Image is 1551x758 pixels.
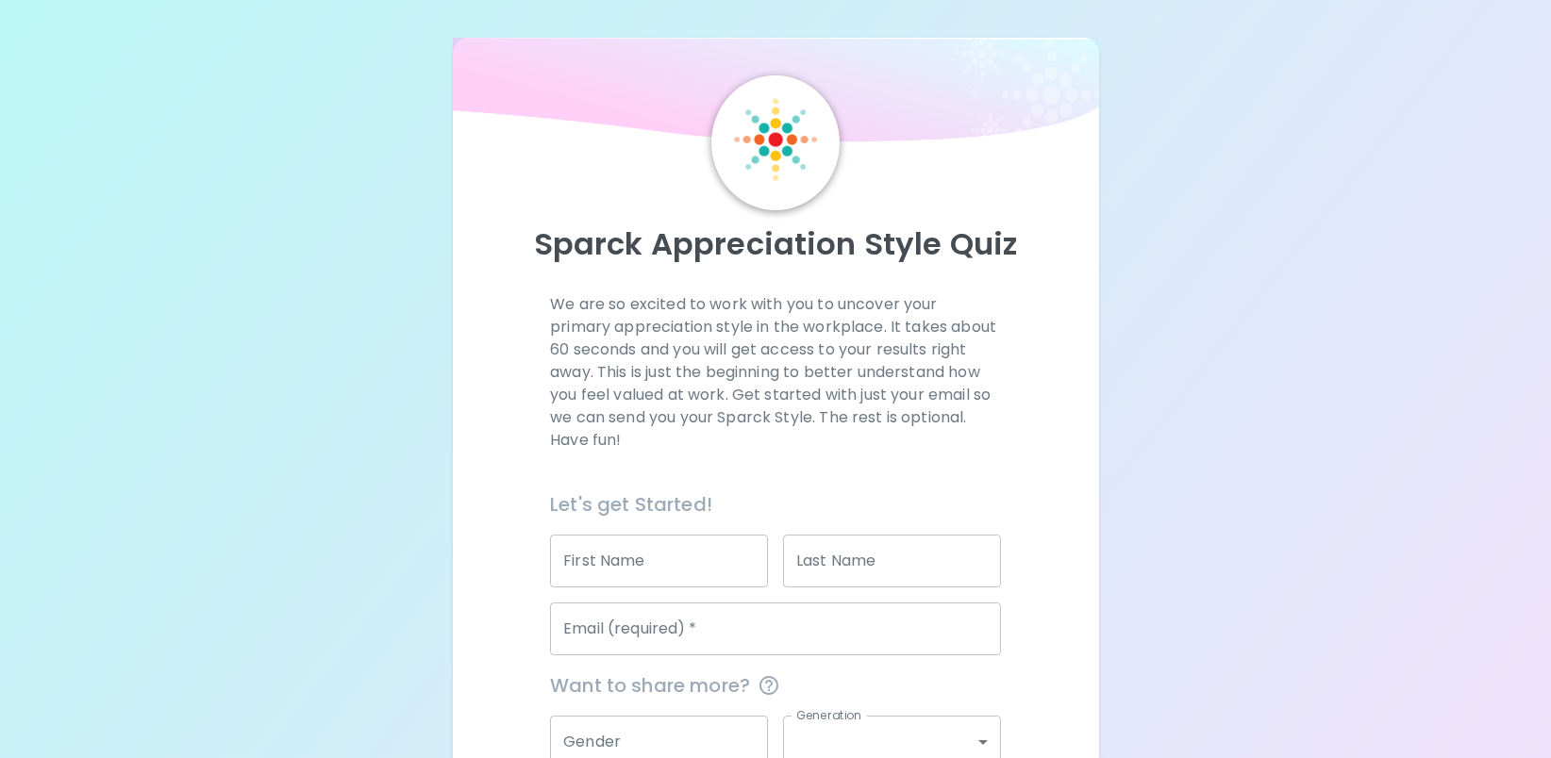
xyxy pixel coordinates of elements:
h6: Let's get Started! [550,489,1001,519]
img: wave [453,38,1099,151]
p: We are so excited to work with you to uncover your primary appreciation style in the workplace. I... [550,293,1001,452]
svg: This information is completely confidential and only used for aggregated appreciation studies at ... [758,674,780,697]
label: Generation [796,707,861,723]
img: Sparck Logo [734,98,817,181]
p: Sparck Appreciation Style Quiz [475,225,1076,263]
span: Want to share more? [550,670,1001,700]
